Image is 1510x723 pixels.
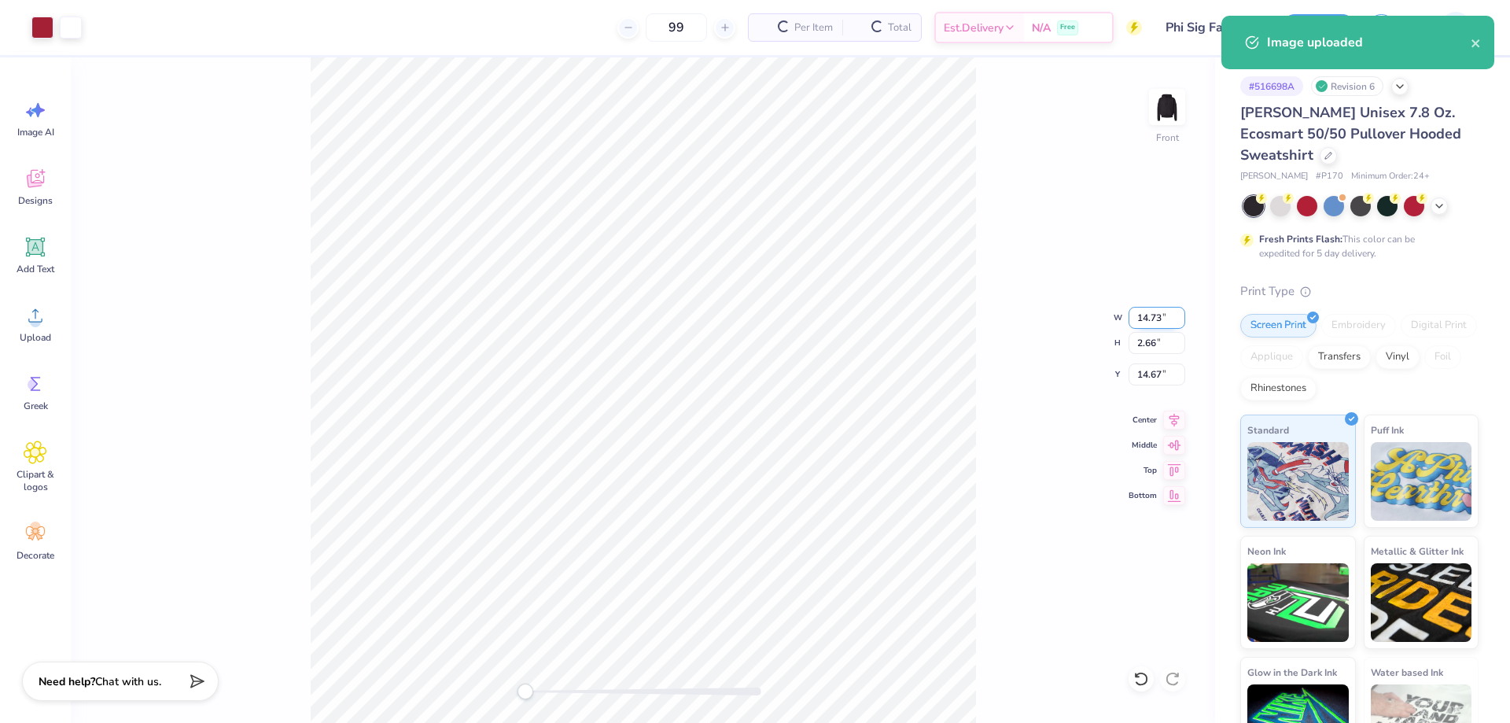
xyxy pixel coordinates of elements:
div: Print Type [1240,282,1479,301]
strong: Need help? [39,674,95,689]
span: Minimum Order: 24 + [1351,170,1430,183]
div: This color can be expedited for 5 day delivery. [1259,232,1453,260]
img: Joshua Macky Gaerlan [1440,12,1471,43]
img: Standard [1247,442,1349,521]
div: Rhinestones [1240,377,1317,400]
span: Free [1060,22,1075,33]
span: Metallic & Glitter Ink [1371,543,1464,559]
img: Metallic & Glitter Ink [1371,563,1472,642]
span: Per Item [794,20,833,36]
span: Standard [1247,422,1289,438]
span: # P170 [1316,170,1343,183]
div: Vinyl [1376,345,1420,369]
span: Glow in the Dark Ink [1247,664,1337,681]
div: Digital Print [1401,314,1477,338]
span: Center [1129,414,1157,426]
span: Puff Ink [1371,422,1404,438]
span: Middle [1129,439,1157,452]
span: [PERSON_NAME] Unisex 7.8 Oz. Ecosmart 50/50 Pullover Hooded Sweatshirt [1240,103,1461,164]
span: Image AI [17,126,54,138]
div: # 516698A [1240,76,1303,96]
span: Total [888,20,912,36]
span: [PERSON_NAME] [1240,170,1308,183]
span: Clipart & logos [9,468,61,493]
button: close [1471,33,1482,52]
div: Revision 6 [1311,76,1383,96]
span: Top [1129,464,1157,477]
a: JM [1415,12,1479,43]
span: Neon Ink [1247,543,1286,559]
span: Designs [18,194,53,207]
div: Transfers [1308,345,1371,369]
span: Est. Delivery [944,20,1004,36]
span: Water based Ink [1371,664,1443,681]
div: Image uploaded [1267,33,1471,52]
span: Bottom [1129,489,1157,502]
span: N/A [1032,20,1051,36]
img: Neon Ink [1247,563,1349,642]
span: Decorate [17,549,54,562]
input: Untitled Design [1154,12,1269,43]
span: Greek [24,400,48,412]
span: Upload [20,331,51,344]
input: – – [646,13,707,42]
img: Front [1151,91,1183,123]
div: Accessibility label [517,684,533,699]
div: Screen Print [1240,314,1317,338]
strong: Fresh Prints Flash: [1259,233,1342,245]
span: Chat with us. [95,674,161,689]
div: Embroidery [1321,314,1396,338]
div: Foil [1424,345,1461,369]
span: Add Text [17,263,54,275]
div: Applique [1240,345,1303,369]
img: Puff Ink [1371,442,1472,521]
div: Front [1156,131,1179,145]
